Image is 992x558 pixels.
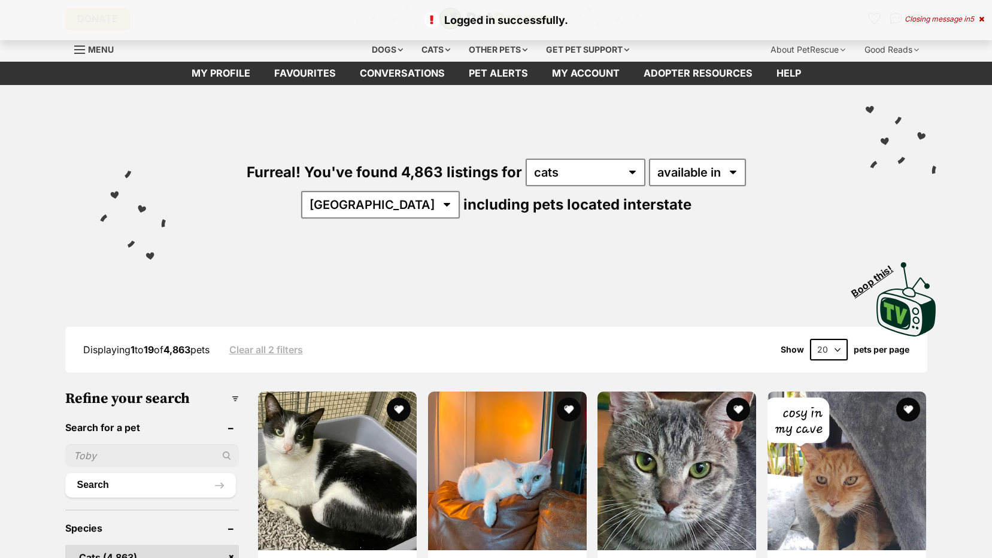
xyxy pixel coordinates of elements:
a: My account [540,62,632,85]
button: favourite [726,398,750,421]
button: favourite [387,398,411,421]
button: favourite [556,398,580,421]
p: Logged in successfully. [12,12,980,28]
label: pets per page [854,345,909,354]
span: Show [781,345,804,354]
a: Favourites [262,62,348,85]
img: Teddy - Domestic Short Hair Cat [767,392,926,550]
a: Menu [74,38,122,59]
span: Furreal! You've found 4,863 listings for [247,163,522,181]
strong: 1 [131,344,135,356]
strong: 4,863 [163,344,190,356]
header: Species [65,523,239,533]
img: Venus - Domestic Short Hair (DSH) x Oriental Shorthair Cat [428,392,587,550]
div: Other pets [460,38,536,62]
div: About PetRescue [762,38,854,62]
span: Menu [88,44,114,54]
a: Adopter resources [632,62,765,85]
a: Clear all 2 filters [229,344,303,355]
button: favourite [896,398,920,421]
span: including pets located interstate [463,196,691,213]
div: Closing message in [905,15,984,23]
img: Chrissie - Domestic Short Hair (DSH) Cat [597,392,756,550]
span: Boop this! [849,256,904,299]
input: Toby [65,444,239,467]
a: My profile [180,62,262,85]
img: PetRescue TV logo [876,262,936,336]
a: Pet alerts [457,62,540,85]
div: Good Reads [856,38,927,62]
div: Get pet support [538,38,638,62]
span: 5 [970,14,974,23]
div: Dogs [363,38,411,62]
div: Cats [413,38,459,62]
a: Help [765,62,813,85]
img: Aero - Domestic Short Hair (DSH) Cat [258,392,417,550]
header: Search for a pet [65,422,239,433]
span: Displaying to of pets [83,344,210,356]
a: conversations [348,62,457,85]
h3: Refine your search [65,390,239,407]
strong: 19 [144,344,154,356]
a: Boop this! [876,251,936,339]
button: Search [65,473,236,497]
